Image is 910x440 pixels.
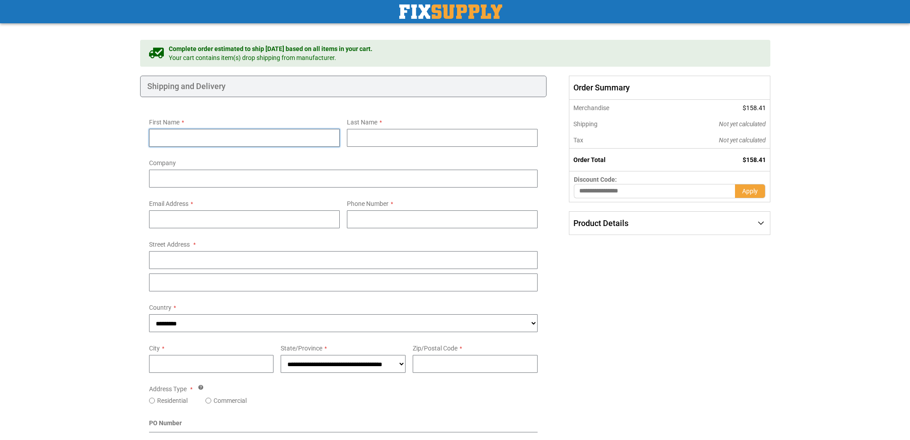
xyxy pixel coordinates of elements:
span: City [149,345,160,352]
span: Country [149,304,171,311]
div: PO Number [149,419,538,432]
span: $158.41 [743,104,766,111]
span: Apply [742,188,758,195]
label: Residential [157,396,188,405]
span: Not yet calculated [719,137,766,144]
div: Shipping and Delivery [140,76,547,97]
span: Not yet calculated [719,120,766,128]
span: State/Province [281,345,322,352]
span: $158.41 [743,156,766,163]
span: Product Details [573,218,628,228]
a: store logo [399,4,502,19]
button: Apply [735,184,765,198]
span: Email Address [149,200,188,207]
th: Merchandise [569,100,658,116]
span: First Name [149,119,179,126]
th: Tax [569,132,658,149]
span: Zip/Postal Code [413,345,457,352]
span: Your cart contains item(s) drop shipping from manufacturer. [169,53,372,62]
strong: Order Total [573,156,606,163]
span: Company [149,159,176,167]
span: Last Name [347,119,377,126]
span: Order Summary [569,76,770,100]
span: Address Type [149,385,187,393]
span: Street Address [149,241,190,248]
img: Fix Industrial Supply [399,4,502,19]
span: Discount Code: [574,176,617,183]
span: Complete order estimated to ship [DATE] based on all items in your cart. [169,44,372,53]
span: Shipping [573,120,598,128]
label: Commercial [214,396,247,405]
span: Phone Number [347,200,389,207]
